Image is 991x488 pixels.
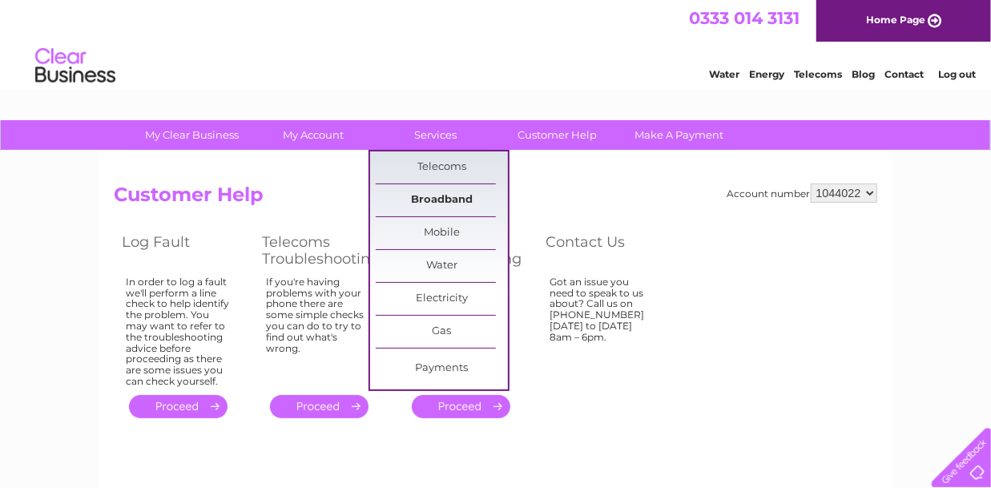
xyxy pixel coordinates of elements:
[938,68,976,80] a: Log out
[255,229,397,272] th: Telecoms Troubleshooting
[34,42,116,91] img: logo.png
[376,184,508,216] a: Broadband
[852,68,875,80] a: Blog
[412,395,510,418] a: .
[727,184,877,203] div: Account number
[376,353,508,385] a: Payments
[270,395,369,418] a: .
[127,276,231,387] div: In order to log a fault we'll perform a line check to help identify the problem. You may want to ...
[267,276,373,381] div: If you're having problems with your phone there are some simple checks you can do to try to find ...
[376,151,508,184] a: Telecoms
[550,276,655,381] div: Got an issue you need to speak to us about? Call us on [PHONE_NUMBER] [DATE] to [DATE] 8am – 6pm.
[115,184,877,214] h2: Customer Help
[794,68,842,80] a: Telecoms
[538,229,679,272] th: Contact Us
[376,283,508,315] a: Electricity
[248,120,380,150] a: My Account
[129,395,228,418] a: .
[376,217,508,249] a: Mobile
[689,8,800,28] a: 0333 014 3131
[369,120,502,150] a: Services
[376,316,508,348] a: Gas
[491,120,623,150] a: Customer Help
[749,68,784,80] a: Energy
[118,9,875,78] div: Clear Business is a trading name of Verastar Limited (registered in [GEOGRAPHIC_DATA] No. 3667643...
[709,68,739,80] a: Water
[884,68,924,80] a: Contact
[376,250,508,282] a: Water
[613,120,745,150] a: Make A Payment
[126,120,258,150] a: My Clear Business
[115,229,255,272] th: Log Fault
